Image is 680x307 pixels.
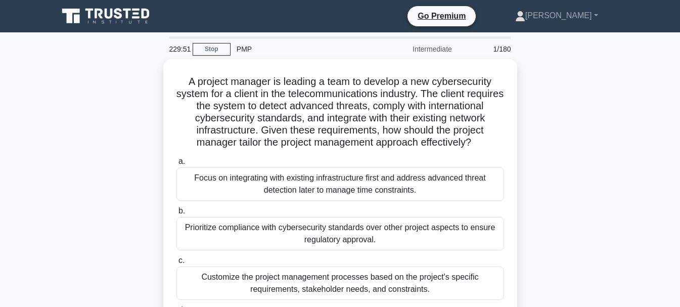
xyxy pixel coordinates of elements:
a: Go Premium [412,10,472,22]
div: Customize the project management processes based on the project's specific requirements, stakehol... [176,267,504,300]
span: c. [178,256,185,265]
div: Intermediate [370,39,458,59]
span: a. [178,157,185,165]
div: Focus on integrating with existing infrastructure first and address advanced threat detection lat... [176,167,504,201]
h5: A project manager is leading a team to develop a new cybersecurity system for a client in the tel... [175,75,505,149]
div: Prioritize compliance with cybersecurity standards over other project aspects to ensure regulator... [176,217,504,250]
div: PMP [231,39,370,59]
div: 229:51 [163,39,193,59]
a: Stop [193,43,231,56]
a: [PERSON_NAME] [491,6,622,26]
div: 1/180 [458,39,517,59]
span: b. [178,206,185,215]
